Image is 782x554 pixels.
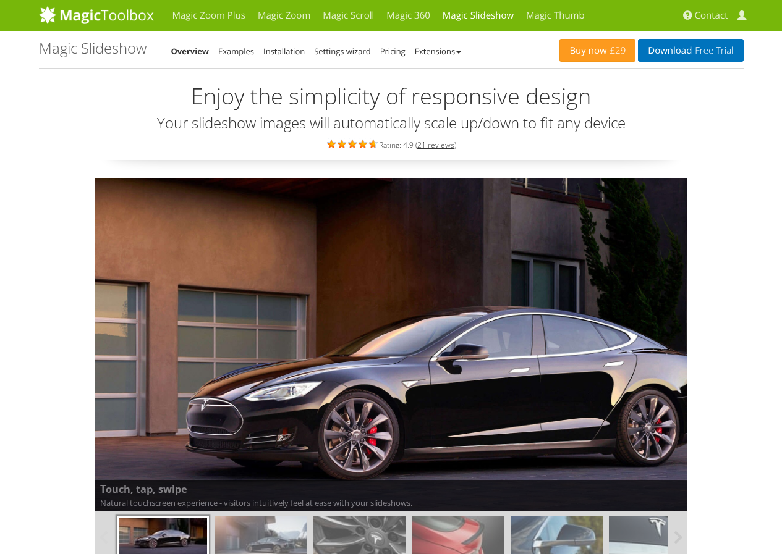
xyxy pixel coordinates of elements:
[39,40,147,56] h1: Magic Slideshow
[607,46,626,56] span: £29
[692,46,733,56] span: Free Trial
[695,9,728,22] span: Contact
[314,46,371,57] a: Settings wizard
[39,84,744,109] h2: Enjoy the simplicity of responsive design
[380,46,406,57] a: Pricing
[100,482,682,497] b: Touch, tap, swipe
[39,6,154,24] img: MagicToolbox.com - Image tools for your website
[95,480,687,511] span: Natural touchscreen experience - visitors intuitively feel at ease with your slideshows.
[39,137,744,151] div: Rating: 4.9 ( )
[263,46,305,57] a: Installation
[559,39,635,62] a: Buy now£29
[39,115,744,131] h3: Your slideshow images will automatically scale up/down to fit any device
[638,39,743,62] a: DownloadFree Trial
[218,46,254,57] a: Examples
[417,140,454,150] a: 21 reviews
[171,46,210,57] a: Overview
[415,46,461,57] a: Extensions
